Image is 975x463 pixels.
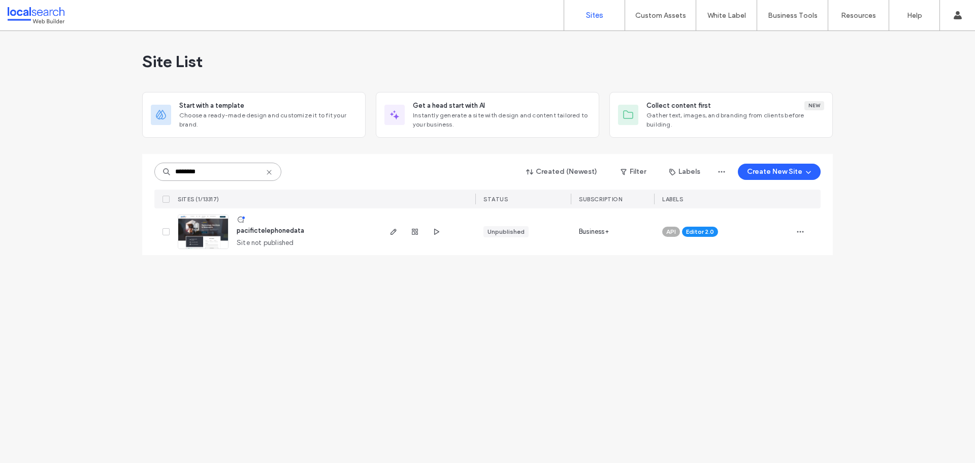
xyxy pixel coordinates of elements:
[660,164,709,180] button: Labels
[179,111,357,129] span: Choose a ready-made design and customize it to fit your brand.
[907,11,922,20] label: Help
[237,227,304,234] a: pacifictelephonedata
[483,196,508,203] span: STATUS
[686,227,714,236] span: Editor 2.0
[413,111,591,129] span: Instantly generate a site with design and content tailored to your business.
[517,164,606,180] button: Created (Newest)
[768,11,818,20] label: Business Tools
[142,51,203,72] span: Site List
[179,101,244,111] span: Start with a template
[178,196,219,203] span: SITES (1/13317)
[646,111,824,129] span: Gather text, images, and branding from clients before building.
[579,196,622,203] span: SUBSCRIPTION
[23,7,44,16] span: Help
[142,92,366,138] div: Start with a templateChoose a ready-made design and customize it to fit your brand.
[610,164,656,180] button: Filter
[586,11,603,20] label: Sites
[662,196,683,203] span: LABELS
[707,11,746,20] label: White Label
[646,101,711,111] span: Collect content first
[841,11,876,20] label: Resources
[738,164,821,180] button: Create New Site
[487,227,525,236] div: Unpublished
[413,101,485,111] span: Get a head start with AI
[579,227,609,237] span: Business+
[376,92,599,138] div: Get a head start with AIInstantly generate a site with design and content tailored to your business.
[635,11,686,20] label: Custom Assets
[609,92,833,138] div: Collect content firstNewGather text, images, and branding from clients before building.
[804,101,824,110] div: New
[237,238,294,248] span: Site not published
[666,227,676,236] span: API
